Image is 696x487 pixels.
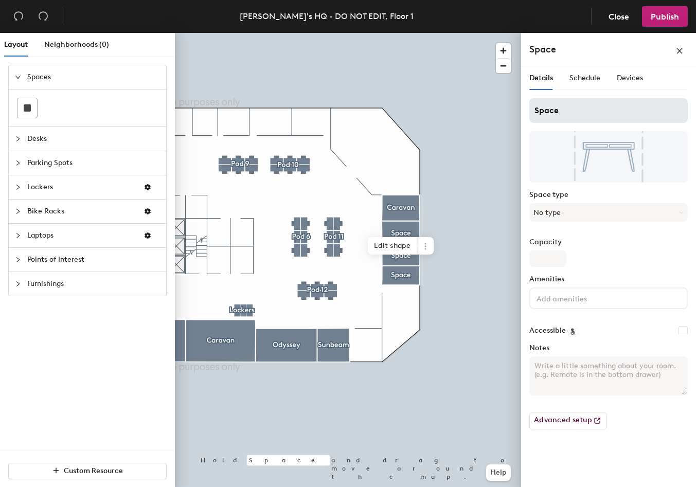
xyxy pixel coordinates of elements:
span: Close [609,12,629,22]
span: collapsed [15,160,21,166]
span: undo [13,11,24,21]
span: Devices [617,74,643,82]
input: Add amenities [534,292,627,304]
span: collapsed [15,257,21,263]
button: Redo (⌘ + ⇧ + Z) [33,6,53,27]
button: Close [600,6,638,27]
h4: Space [529,43,556,56]
span: Layout [4,40,28,49]
span: Details [529,74,553,82]
label: Capacity [529,238,688,246]
button: Custom Resource [8,463,167,479]
span: Custom Resource [64,466,123,475]
span: collapsed [15,208,21,214]
div: [PERSON_NAME]'s HQ - DO NOT EDIT, Floor 1 [240,10,414,23]
span: close [676,47,683,55]
span: Edit shape [368,237,417,255]
img: The space named Space [529,131,688,183]
span: Spaces [27,65,160,89]
span: Desks [27,127,160,151]
span: Lockers [27,175,135,199]
span: collapsed [15,232,21,239]
span: Laptops [27,224,135,247]
span: Bike Racks [27,200,135,223]
span: Neighborhoods (0) [44,40,109,49]
button: Undo (⌘ + Z) [8,6,29,27]
span: Schedule [569,74,600,82]
label: Accessible [529,327,566,335]
span: expanded [15,74,21,80]
label: Notes [529,344,688,352]
button: Help [486,464,511,481]
button: Publish [642,6,688,27]
span: Publish [651,12,679,22]
span: Furnishings [27,272,160,296]
label: Amenities [529,275,688,283]
span: Points of Interest [27,248,160,272]
span: collapsed [15,281,21,287]
button: Advanced setup [529,412,607,429]
span: Parking Spots [27,151,160,175]
button: No type [529,203,688,222]
span: collapsed [15,184,21,190]
label: Space type [529,191,688,199]
span: collapsed [15,136,21,142]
